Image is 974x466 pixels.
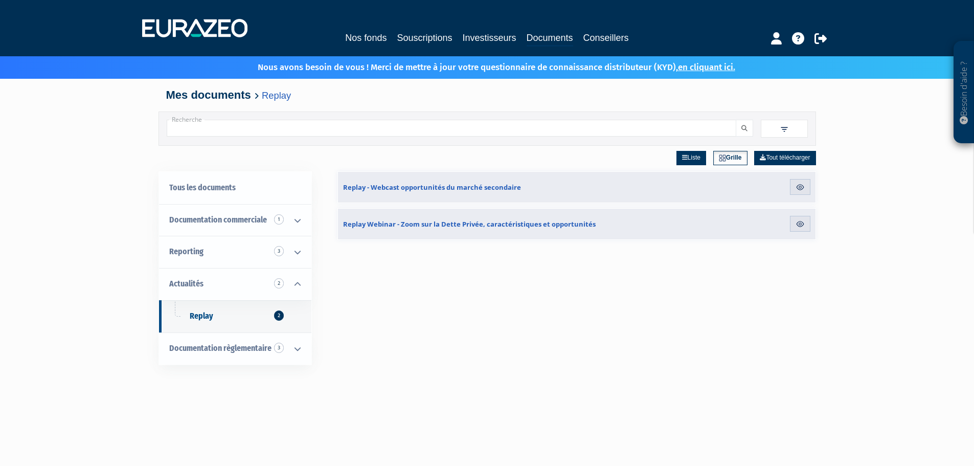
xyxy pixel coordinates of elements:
span: Replay Webinar - Zoom sur la Dette Privée, caractéristiques et opportunités [343,219,596,229]
span: Documentation règlementaire [169,343,271,353]
span: 3 [274,246,284,256]
img: filter.svg [780,125,789,134]
a: Investisseurs [462,31,516,45]
span: 2 [274,310,284,321]
span: 2 [274,278,284,289]
a: Replay2 [159,300,311,332]
a: Nos fonds [345,31,387,45]
span: Replay [190,311,213,321]
a: en cliquant ici. [678,62,735,73]
img: 1732889491-logotype_eurazeo_blanc_rvb.png [142,19,247,37]
a: Documents [527,31,573,47]
a: Grille [713,151,748,165]
a: Replay [262,90,291,101]
a: Souscriptions [397,31,452,45]
a: Liste [676,151,706,165]
img: eye.svg [796,219,805,229]
span: Reporting [169,247,203,256]
a: Replay - Webcast opportunités du marché secondaire [338,172,639,203]
img: grid.svg [719,154,726,162]
a: Documentation commerciale 1 [159,204,311,236]
a: Tout télécharger [754,151,816,165]
a: Actualités 2 [159,268,311,300]
p: Besoin d'aide ? [958,47,970,139]
span: Replay - Webcast opportunités du marché secondaire [343,183,521,192]
span: Documentation commerciale [169,215,267,225]
span: 3 [274,343,284,353]
span: Actualités [169,279,203,289]
span: 1 [274,214,284,225]
a: Replay Webinar - Zoom sur la Dette Privée, caractéristiques et opportunités [338,209,639,239]
p: Nous avons besoin de vous ! Merci de mettre à jour votre questionnaire de connaissance distribute... [228,59,735,74]
a: Reporting 3 [159,236,311,268]
a: Tous les documents [159,172,311,204]
a: Documentation règlementaire 3 [159,332,311,365]
input: Recherche [167,120,736,137]
img: eye.svg [796,183,805,192]
h4: Mes documents [166,89,808,101]
a: Conseillers [583,31,629,45]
